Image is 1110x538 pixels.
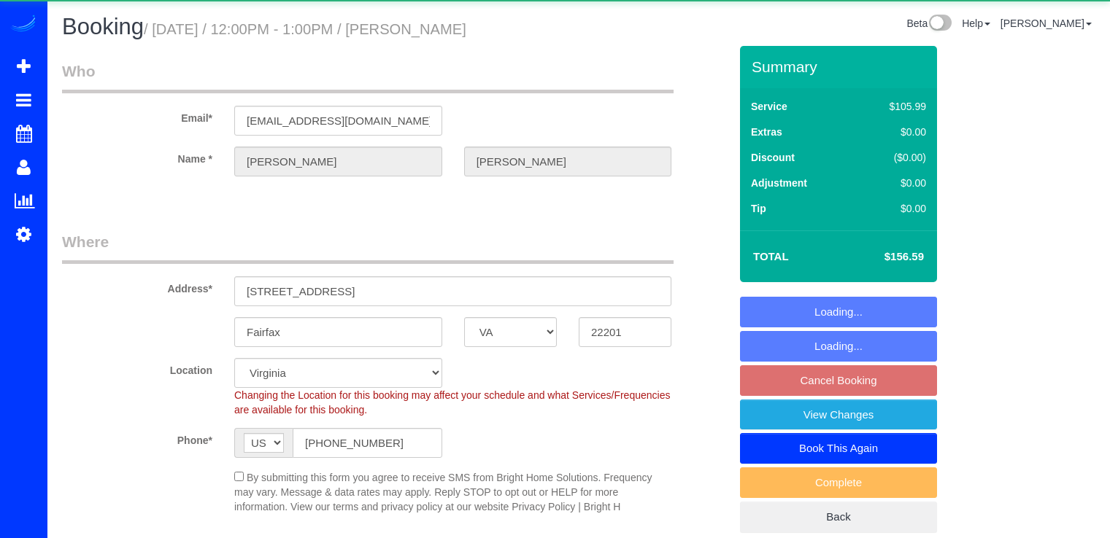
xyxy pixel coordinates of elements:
label: Tip [751,201,766,216]
label: Discount [751,150,795,165]
a: [PERSON_NAME] [1001,17,1092,29]
legend: Where [62,231,674,264]
span: Changing the Location for this booking may affect your schedule and what Services/Frequencies are... [234,389,670,416]
label: Name * [51,147,223,166]
span: By submitting this form you agree to receive SMS from Bright Home Solutions. Frequency may vary. ... [234,472,652,512]
span: Booking [62,14,144,39]
legend: Who [62,61,674,93]
label: Email* [51,106,223,125]
h3: Summary [752,58,930,75]
small: / [DATE] / 12:00PM - 1:00PM / [PERSON_NAME] [144,21,466,37]
div: $0.00 [858,176,926,190]
input: Phone* [293,428,442,458]
a: View Changes [740,399,937,430]
label: Address* [51,276,223,296]
input: Last Name* [464,147,672,176]
label: Location [51,358,223,378]
input: Email* [234,106,442,136]
a: Help [962,17,990,29]
div: $0.00 [858,201,926,216]
label: Phone* [51,428,223,448]
input: First Name* [234,147,442,176]
input: City* [234,317,442,347]
input: Zip Code* [579,317,671,347]
a: Book This Again [740,433,937,464]
a: Back [740,502,937,532]
div: $105.99 [858,99,926,114]
div: ($0.00) [858,150,926,165]
img: Automaid Logo [9,15,38,35]
strong: Total [753,250,789,262]
a: Beta [906,17,952,29]
img: New interface [928,15,952,34]
label: Service [751,99,787,114]
label: Extras [751,125,782,139]
div: $0.00 [858,125,926,139]
label: Adjustment [751,176,807,190]
h4: $156.59 [841,251,924,263]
